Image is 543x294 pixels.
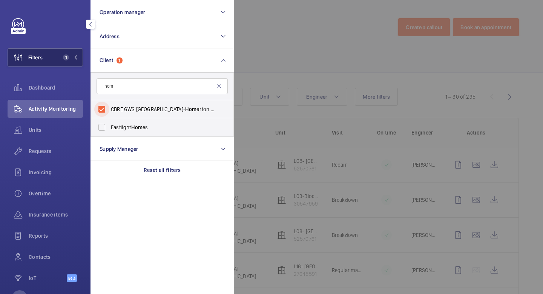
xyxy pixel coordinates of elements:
span: Filters [28,54,43,61]
span: Beta [67,274,77,282]
span: Overtime [29,190,83,197]
span: Contacts [29,253,83,261]
span: Invoicing [29,169,83,176]
span: Dashboard [29,84,83,91]
span: Reports [29,232,83,240]
span: IoT [29,274,67,282]
span: 1 [63,54,69,60]
span: Requests [29,147,83,155]
button: Filters1 [8,48,83,67]
span: Activity Monitoring [29,105,83,113]
span: Units [29,126,83,134]
span: Insurance items [29,211,83,218]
